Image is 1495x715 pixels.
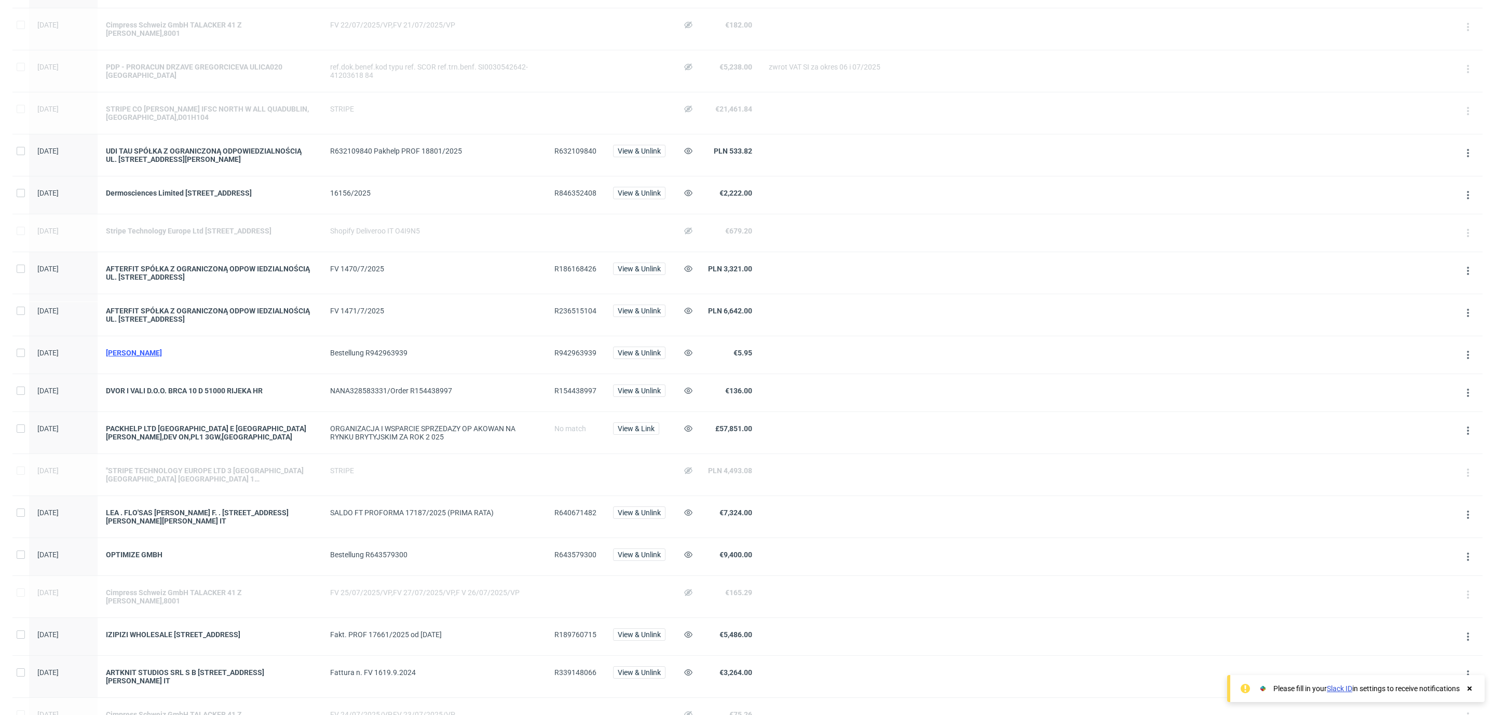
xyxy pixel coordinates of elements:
a: AFTERFIT SPÓŁKA Z OGRANICZONĄ ODPOW IEDZIALNOŚCIĄ UL. [STREET_ADDRESS] [106,265,314,281]
div: NANA328583331/Order R154438997 [330,387,538,395]
span: [DATE] [37,466,59,475]
span: R189760715 [554,630,596,639]
div: STRIPE [330,105,538,113]
span: [DATE] [37,21,59,29]
div: 16156/2025 [330,189,538,197]
a: "STRIPE TECHNOLOGY EUROPE LTD 3 [GEOGRAPHIC_DATA] [GEOGRAPHIC_DATA] [GEOGRAPHIC_DATA] 1 [GEOGRAPH... [106,466,314,483]
span: R942963939 [554,349,596,357]
div: SALDO FT PROFORMA 17187/2025 (PRIMA RATA) [330,508,538,517]
a: View & Unlink [613,668,665,677]
a: STRIPE CO [PERSON_NAME] IFSC NORTH W ALL QUADUBLIN,[GEOGRAPHIC_DATA],D01H104 [106,105,314,121]
a: UDI TAU SPÓŁKA Z OGRANICZONĄ ODPOWIEDZIALNOŚCIĄ UL. [STREET_ADDRESS][PERSON_NAME] [106,147,314,163]
span: PLN 6,642.00 [708,307,752,315]
div: Fakt. PROF 17661/2025 od [DATE] [330,630,538,639]
img: Slack [1258,683,1268,694]
span: View & Unlink [618,265,661,272]
span: No match [554,424,586,433]
div: FV 1470/7/2025 [330,265,538,273]
span: View & Unlink [618,307,661,314]
button: View & Unlink [613,305,665,317]
span: £57,851.00 [715,424,752,433]
span: PLN 3,321.00 [708,265,752,273]
div: STRIPE [330,466,538,475]
div: R632109840 Pakhelp PROF 18801/2025 [330,147,538,155]
span: R643579300 [554,551,596,559]
span: View & Unlink [618,349,661,356]
button: View & Unlink [613,187,665,199]
a: Stripe Technology Europe Ltd [STREET_ADDRESS] [106,227,314,235]
div: FV 22/07/2025/VP,FV 21/07/2025/VP [330,21,538,29]
a: PDP - PRORACUN DRZAVE GREGORCICEVA ULICA020 [GEOGRAPHIC_DATA] [106,63,314,79]
button: View & Unlink [613,506,665,519]
span: [DATE] [37,668,59,677]
span: €2,222.00 [719,189,752,197]
span: R640671482 [554,508,596,517]
span: €5,486.00 [719,630,752,639]
div: Please fill in your in settings to receive notifications [1273,683,1460,694]
button: View & Unlink [613,548,665,561]
span: R154438997 [554,387,596,395]
span: [DATE] [37,349,59,357]
span: [DATE] [37,265,59,273]
a: View & Unlink [613,349,665,357]
span: View & Unlink [618,631,661,638]
a: PACKHELP LTD [GEOGRAPHIC_DATA] E [GEOGRAPHIC_DATA][PERSON_NAME],DEV ON,PL1 3GW,[GEOGRAPHIC_DATA] [106,424,314,441]
a: AFTERFIT SPÓŁKA Z OGRANICZONĄ ODPOW IEDZIALNOŚCIĄ UL. [STREET_ADDRESS] [106,307,314,323]
a: Slack ID [1327,684,1352,693]
div: Shopify Deliveroo IT O4I9N5 [330,227,538,235]
a: View & Unlink [613,387,665,395]
span: €21,461.84 [715,105,752,113]
a: OPTIMIZE GMBH [106,551,314,559]
div: Bestellung R942963939 [330,349,538,357]
span: [DATE] [37,551,59,559]
span: €165.29 [725,588,752,597]
div: IZIPIZI WHOLESALE [STREET_ADDRESS] [106,630,314,639]
div: ARTKNIT STUDIOS SRL S B [STREET_ADDRESS][PERSON_NAME] IT [106,668,314,685]
a: View & Unlink [613,551,665,559]
button: View & Unlink [613,384,665,397]
span: R339148066 [554,668,596,677]
a: View & Unlink [613,265,665,273]
span: [DATE] [37,105,59,113]
div: FV 25/07/2025/VP,FV 27/07/2025/VP,F V 26/07/2025/VP [330,588,538,597]
div: Fattura n. FV 1619.9.2024 [330,668,538,677]
span: [DATE] [37,630,59,639]
span: €5.95 [733,349,752,357]
a: [PERSON_NAME] [106,349,314,357]
a: Cimpress Schweiz GmbH TALACKER 41 Z [PERSON_NAME],8001 [106,21,314,37]
div: LEA . FLO'SAS [PERSON_NAME] F. . [STREET_ADDRESS][PERSON_NAME][PERSON_NAME] IT [106,508,314,525]
button: View & Unlink [613,628,665,641]
span: View & Unlink [618,669,661,676]
button: View & Unlink [613,666,665,679]
a: View & Unlink [613,508,665,517]
a: Dermosciences Limited [STREET_ADDRESS] [106,189,314,197]
span: R632109840 [554,147,596,155]
div: Cimpress Schweiz GmbH TALACKER 41 Z [PERSON_NAME],8001 [106,588,314,605]
span: R186168426 [554,265,596,273]
button: View & Unlink [613,347,665,359]
button: View & Unlink [613,145,665,157]
span: View & Link [618,425,655,432]
span: [DATE] [37,387,59,395]
span: R846352408 [554,189,596,197]
div: ref.dok.benef.kod typu ref. SCOR ref.trn.benf. SI0030542642-41203618 84 [330,63,538,79]
span: €9,400.00 [719,551,752,559]
a: View & Link [613,424,659,433]
a: DVOR I VALI D.O.O. BRCA 10 D 51000 RIJEKA HR [106,387,314,395]
div: ORGANIZACJA I WSPARCIE SPRZEDAZY OP AKOWAN NA RYNKU BRYTYJSKIM ZA ROK 2 025 [330,424,538,441]
div: zwrot VAT SI za okres 06 i 07/2025 [769,63,880,71]
span: View & Unlink [618,189,661,197]
span: [DATE] [37,189,59,197]
span: PLN 4,493.08 [708,466,752,475]
span: €679.20 [725,227,752,235]
span: [DATE] [37,508,59,517]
